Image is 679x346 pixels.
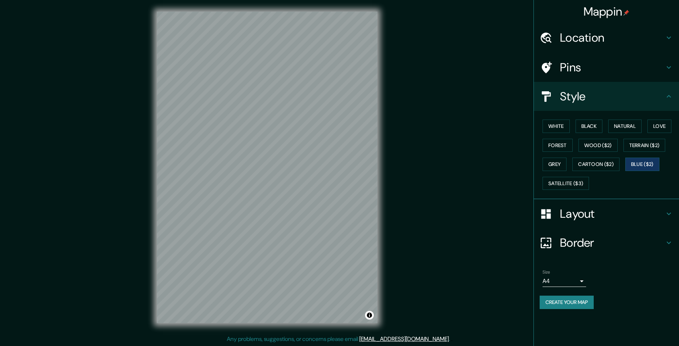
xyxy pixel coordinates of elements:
div: Layout [534,199,679,228]
button: Create your map [540,296,594,309]
div: A4 [543,275,586,287]
button: Toggle attribution [365,311,374,320]
h4: Border [560,235,664,250]
button: Wood ($2) [578,139,618,152]
div: Location [534,23,679,52]
h4: Mappin [584,4,630,19]
canvas: Map [157,12,377,323]
p: Any problems, suggestions, or concerns please email . [227,335,450,343]
button: Blue ($2) [625,158,659,171]
h4: Pins [560,60,664,75]
iframe: Help widget launcher [614,318,671,338]
label: Size [543,269,550,275]
div: . [450,335,451,343]
button: Natural [608,120,642,133]
div: Style [534,82,679,111]
button: Satellite ($3) [543,177,589,190]
button: Love [647,120,671,133]
button: Terrain ($2) [623,139,666,152]
div: Border [534,228,679,257]
img: pin-icon.png [623,10,629,16]
button: Cartoon ($2) [572,158,619,171]
h4: Style [560,89,664,104]
button: Forest [543,139,573,152]
div: Pins [534,53,679,82]
button: Black [576,120,603,133]
div: . [451,335,453,343]
a: [EMAIL_ADDRESS][DOMAIN_NAME] [359,335,449,343]
button: Grey [543,158,566,171]
h4: Layout [560,207,664,221]
button: White [543,120,570,133]
h4: Location [560,30,664,45]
